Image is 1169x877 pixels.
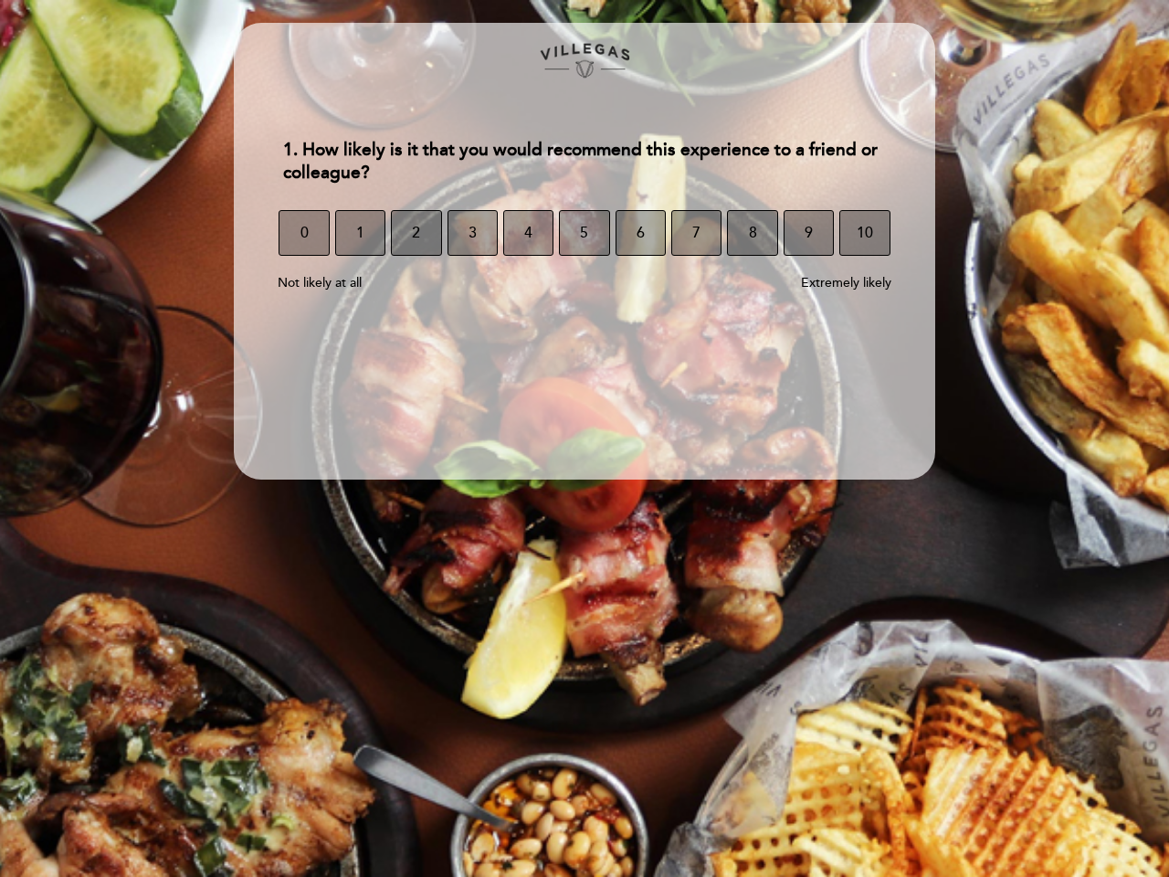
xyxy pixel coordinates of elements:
span: 8 [749,207,757,259]
span: 9 [805,207,813,259]
span: Not likely at all [278,275,362,291]
button: 4 [503,210,553,256]
button: 0 [279,210,329,256]
span: Extremely likely [801,275,891,291]
span: 0 [300,207,309,259]
span: 3 [469,207,477,259]
button: 10 [839,210,890,256]
button: 3 [448,210,498,256]
button: 8 [727,210,777,256]
span: 5 [580,207,588,259]
button: 2 [391,210,441,256]
button: 9 [784,210,834,256]
button: 6 [616,210,666,256]
img: header_1723560284.png [521,41,648,80]
span: 7 [692,207,700,259]
span: 6 [637,207,645,259]
button: 1 [335,210,385,256]
span: 4 [524,207,532,259]
span: 1 [356,207,364,259]
button: 5 [559,210,609,256]
button: 7 [671,210,721,256]
span: 10 [857,207,873,259]
div: 1. How likely is it that you would recommend this experience to a friend or colleague? [269,128,900,195]
span: 2 [412,207,420,259]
